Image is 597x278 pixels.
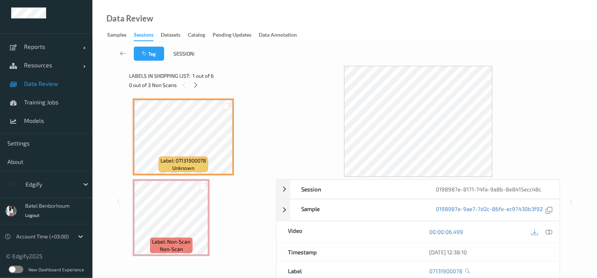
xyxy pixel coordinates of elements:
div: Sample0198987e-9ae7-7d2c-86fe-ec97430b3f92 [277,199,560,221]
span: Label: Non-Scan [152,238,190,245]
div: 0 out of 3 Non Scans [129,80,271,90]
div: Timestamp [277,243,418,261]
span: unknown [172,164,194,172]
a: Datasets [161,30,188,40]
div: Pending Updates [213,31,251,40]
div: [DATE] 12:38:10 [430,248,549,256]
div: Data Review [106,15,153,22]
a: Data Annotation [259,30,304,40]
span: 1 out of 6 [193,72,214,80]
span: Label: 07131900078 [160,157,206,164]
div: 0198987e-8171-74fa-9a8b-8e8415ecc48c [425,180,559,198]
a: 00:00:06.499 [430,228,464,235]
div: Sample [290,200,425,221]
div: Catalog [188,31,205,40]
a: 07131900078 [430,267,463,275]
a: Catalog [188,30,213,40]
span: Session: [173,50,195,57]
div: Sessions [134,31,153,41]
div: Samples [107,31,126,40]
span: Labels in shopping list: [129,72,190,80]
a: Pending Updates [213,30,259,40]
a: Sessions [134,30,161,41]
div: Video [277,221,418,242]
div: Session0198987e-8171-74fa-9a8b-8e8415ecc48c [277,180,560,199]
div: Datasets [161,31,180,40]
button: Tag [134,47,164,61]
span: non-scan [160,245,183,253]
div: Data Annotation [259,31,297,40]
div: Session [290,180,425,198]
a: 0198987e-9ae7-7d2c-86fe-ec97430b3f92 [436,205,543,215]
a: Samples [107,30,134,40]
